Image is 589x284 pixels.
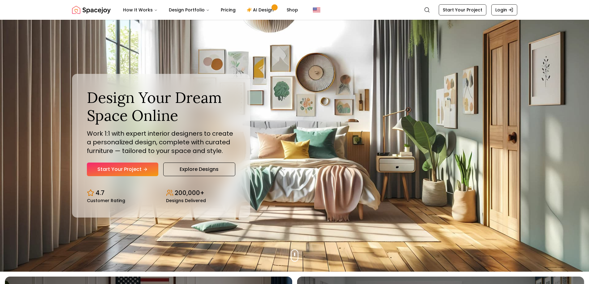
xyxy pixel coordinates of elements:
[175,189,204,197] p: 200,000+
[72,4,111,16] img: Spacejoy Logo
[96,189,105,197] p: 4.7
[118,4,163,16] button: How It Works
[87,129,235,155] p: Work 1:1 with expert interior designers to create a personalized design, complete with curated fu...
[87,184,235,203] div: Design stats
[72,4,111,16] a: Spacejoy
[87,163,158,176] a: Start Your Project
[242,4,280,16] a: AI Design
[282,4,303,16] a: Shop
[491,4,517,15] a: Login
[216,4,241,16] a: Pricing
[439,4,486,15] a: Start Your Project
[87,89,235,124] h1: Design Your Dream Space Online
[166,198,206,203] small: Designs Delivered
[313,6,320,14] img: United States
[164,4,215,16] button: Design Portfolio
[163,163,235,176] a: Explore Designs
[118,4,303,16] nav: Main
[87,198,125,203] small: Customer Rating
